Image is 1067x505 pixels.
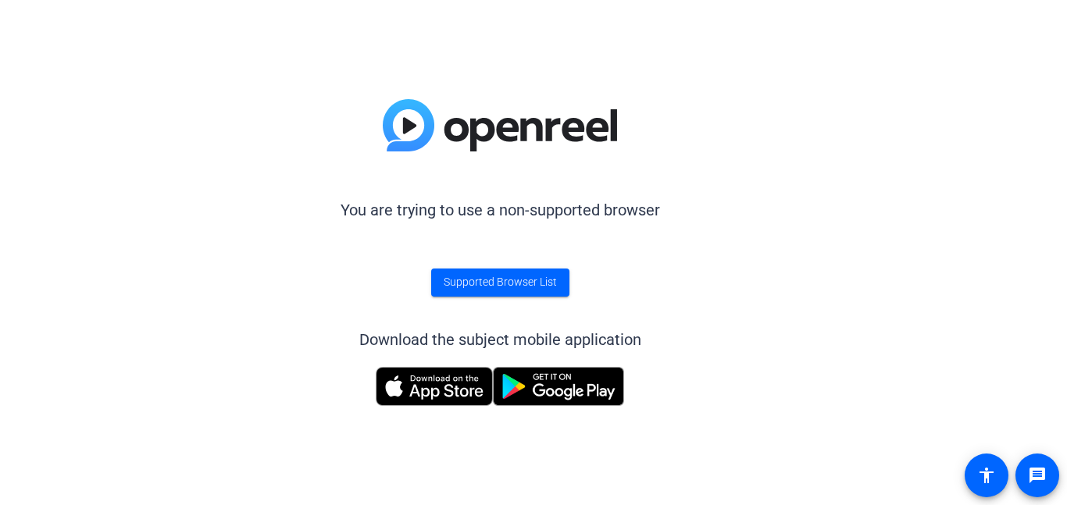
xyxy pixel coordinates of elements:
[1028,466,1047,485] mat-icon: message
[493,367,624,406] img: Get it on Google Play
[341,198,660,222] p: You are trying to use a non-supported browser
[376,367,493,406] img: Download on the App Store
[359,328,641,351] div: Download the subject mobile application
[444,274,557,290] span: Supported Browser List
[383,99,617,151] img: blue-gradient.svg
[431,269,569,297] a: Supported Browser List
[977,466,996,485] mat-icon: accessibility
